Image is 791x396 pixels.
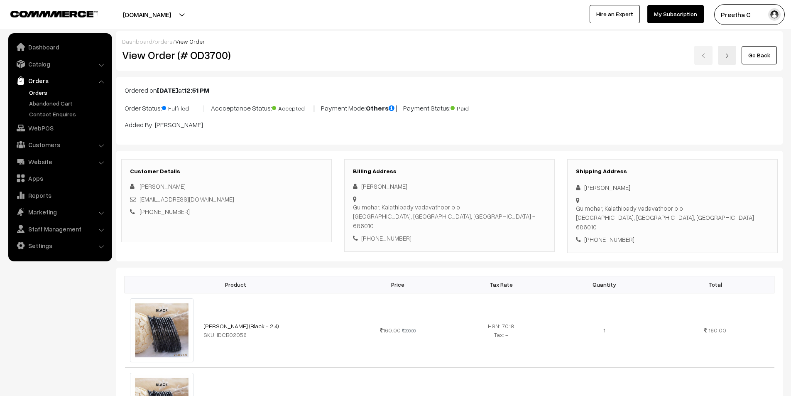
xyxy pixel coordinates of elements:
span: [PERSON_NAME] [140,182,186,190]
a: COMMMERCE [10,8,83,18]
a: Settings [10,238,109,253]
a: Catalog [10,57,109,71]
th: Price [346,276,450,293]
span: Paid [451,102,492,113]
div: [PERSON_NAME] [576,183,769,192]
span: 160.00 [708,327,726,334]
span: Fulfilled [162,102,203,113]
a: Dashboard [10,39,109,54]
div: [PHONE_NUMBER] [576,235,769,244]
th: Tax Rate [449,276,553,293]
button: [DOMAIN_NAME] [94,4,200,25]
span: View Order [175,38,205,45]
a: Website [10,154,109,169]
img: 01.jpg [130,298,194,362]
span: Accepted [272,102,313,113]
th: Product [125,276,346,293]
strike: 200.00 [402,328,416,333]
h3: Customer Details [130,168,323,175]
a: Abandoned Cart [27,99,109,108]
b: Others [366,104,396,112]
a: Marketing [10,204,109,219]
th: Quantity [553,276,656,293]
div: [PHONE_NUMBER] [353,234,546,243]
a: Apps [10,171,109,186]
span: 160.00 [380,327,401,334]
b: [DATE] [157,86,178,94]
h3: Billing Address [353,168,546,175]
a: Customers [10,137,109,152]
p: Ordered on at [125,85,774,95]
a: [PERSON_NAME] (Black - 2.4) [203,322,279,330]
a: [EMAIL_ADDRESS][DOMAIN_NAME] [140,195,234,203]
a: My Subscription [647,5,704,23]
th: Total [656,276,774,293]
img: COMMMERCE [10,11,98,17]
div: [PERSON_NAME] [353,182,546,191]
div: SKU: IDCB02056 [203,330,341,339]
a: Go Back [742,46,777,64]
h2: View Order (# OD3700) [122,49,332,61]
a: Hire an Expert [590,5,640,23]
a: Orders [27,88,109,97]
p: Order Status: | Accceptance Status: | Payment Mode: | Payment Status: [125,102,774,113]
h3: Shipping Address [576,168,769,175]
a: [PHONE_NUMBER] [140,208,190,215]
a: Reports [10,188,109,203]
a: Orders [10,73,109,88]
img: right-arrow.png [725,53,730,58]
img: user [768,8,781,21]
div: Gulmohar, Kalathipady vadavathoor p o [GEOGRAPHIC_DATA], [GEOGRAPHIC_DATA], [GEOGRAPHIC_DATA] - 6... [353,202,546,231]
a: Dashboard [122,38,152,45]
b: 12:51 PM [184,86,209,94]
div: Gulmohar, Kalathipady vadavathoor p o [GEOGRAPHIC_DATA], [GEOGRAPHIC_DATA], [GEOGRAPHIC_DATA] - 6... [576,204,769,232]
a: Staff Management [10,221,109,236]
button: Preetha C [714,4,785,25]
span: HSN: 7018 Tax: - [488,322,514,338]
a: orders [154,38,173,45]
a: Contact Enquires [27,110,109,118]
a: WebPOS [10,121,109,135]
div: / / [122,37,777,46]
p: Added By: [PERSON_NAME] [125,120,774,130]
span: 1 [603,327,605,334]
